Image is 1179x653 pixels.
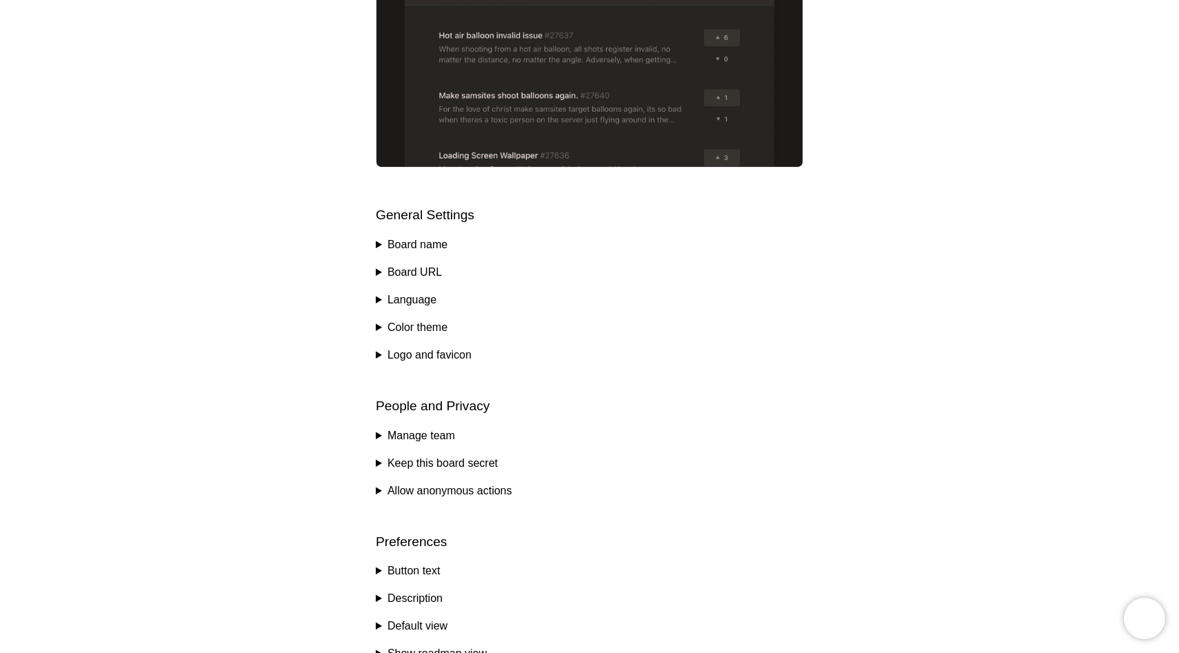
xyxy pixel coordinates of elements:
[376,590,803,607] summary: Description
[376,292,803,308] summary: Language
[1124,598,1165,639] iframe: Chatra live chat
[376,264,803,281] summary: Board URL
[376,205,803,225] h2: General Settings
[376,455,803,472] summary: Keep this board secret
[376,563,803,579] summary: Button text
[376,618,803,634] summary: Default view
[376,532,803,552] h2: Preferences
[376,483,803,499] summary: Allow anonymous actions
[376,428,803,444] summary: Manage team
[376,319,803,336] summary: Color theme
[376,396,803,416] h2: People and Privacy
[376,237,803,253] summary: Board name
[376,347,803,363] summary: Logo and favicon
